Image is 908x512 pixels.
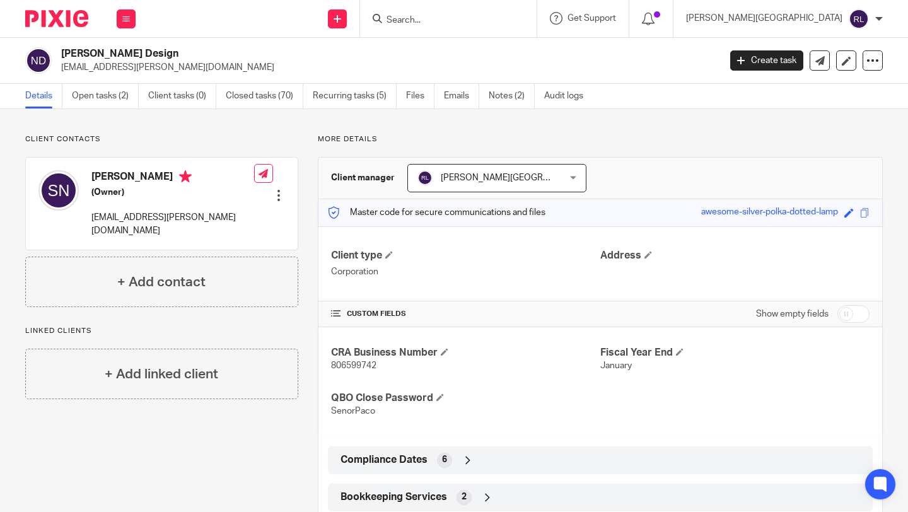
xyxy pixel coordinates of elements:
[462,491,467,503] span: 2
[25,326,298,336] p: Linked clients
[72,84,139,108] a: Open tasks (2)
[331,407,375,416] span: SenorPaco
[701,206,838,220] div: awesome-silver-polka-dotted-lamp
[417,170,433,185] img: svg%3E
[441,173,597,182] span: [PERSON_NAME][GEOGRAPHIC_DATA]
[849,9,869,29] img: svg%3E
[686,12,842,25] p: [PERSON_NAME][GEOGRAPHIC_DATA]
[38,170,79,211] img: svg%3E
[105,364,218,384] h4: + Add linked client
[331,361,376,370] span: 806599742
[148,84,216,108] a: Client tasks (0)
[91,170,254,186] h4: [PERSON_NAME]
[331,265,600,278] p: Corporation
[313,84,397,108] a: Recurring tasks (5)
[25,10,88,27] img: Pixie
[331,249,600,262] h4: Client type
[600,346,870,359] h4: Fiscal Year End
[331,392,600,405] h4: QBO Close Password
[331,346,600,359] h4: CRA Business Number
[444,84,479,108] a: Emails
[385,15,499,26] input: Search
[600,361,632,370] span: January
[91,211,254,237] p: [EMAIL_ADDRESS][PERSON_NAME][DOMAIN_NAME]
[544,84,593,108] a: Audit logs
[489,84,535,108] a: Notes (2)
[91,186,254,199] h5: (Owner)
[340,491,447,504] span: Bookkeeping Services
[442,453,447,466] span: 6
[61,47,581,61] h2: [PERSON_NAME] Design
[331,309,600,319] h4: CUSTOM FIELDS
[340,453,428,467] span: Compliance Dates
[600,249,870,262] h4: Address
[406,84,434,108] a: Files
[25,47,52,74] img: svg%3E
[730,50,803,71] a: Create task
[117,272,206,292] h4: + Add contact
[567,14,616,23] span: Get Support
[226,84,303,108] a: Closed tasks (70)
[756,308,829,320] label: Show empty fields
[25,84,62,108] a: Details
[318,134,883,144] p: More details
[25,134,298,144] p: Client contacts
[61,61,711,74] p: [EMAIL_ADDRESS][PERSON_NAME][DOMAIN_NAME]
[179,170,192,183] i: Primary
[331,172,395,184] h3: Client manager
[328,206,545,219] p: Master code for secure communications and files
